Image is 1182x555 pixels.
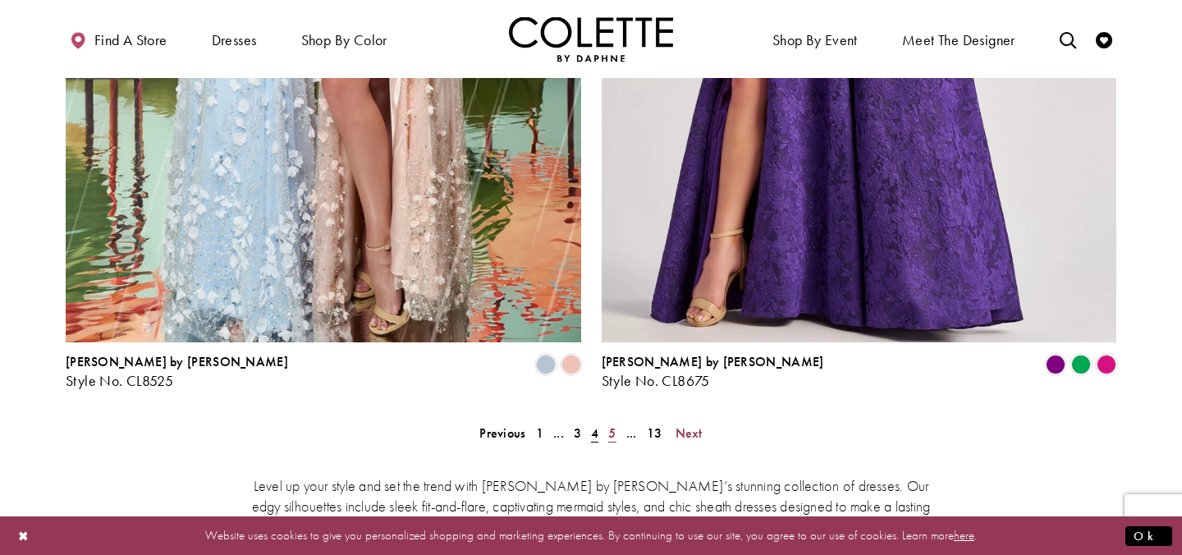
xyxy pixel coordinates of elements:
[1125,525,1172,546] button: Submit Dialog
[10,521,38,550] button: Close Dialog
[531,421,548,445] a: 1
[301,32,387,48] span: Shop by color
[561,355,581,374] i: Peachy Pink
[671,421,708,445] a: Next Page
[94,32,167,48] span: Find a store
[297,16,392,62] span: Shop by color
[768,16,862,62] span: Shop By Event
[642,421,667,445] a: 13
[479,424,525,442] span: Previous
[647,424,662,442] span: 13
[602,353,824,370] span: [PERSON_NAME] by [PERSON_NAME]
[208,16,261,62] span: Dresses
[676,424,703,442] span: Next
[954,527,974,544] a: here
[569,421,586,445] a: 3
[574,424,581,442] span: 3
[509,16,673,62] a: Visit Home Page
[1046,355,1065,374] i: Purple
[603,421,621,445] a: 5
[902,32,1015,48] span: Meet the designer
[1056,16,1080,62] a: Toggle search
[626,424,637,442] span: ...
[536,424,543,442] span: 1
[553,424,564,442] span: ...
[1097,355,1116,374] i: Fuchsia
[66,371,173,390] span: Style No. CL8525
[586,421,603,445] span: Current page
[548,421,569,445] a: ...
[66,353,288,370] span: [PERSON_NAME] by [PERSON_NAME]
[591,424,598,442] span: 4
[608,424,616,442] span: 5
[621,421,642,445] a: ...
[118,525,1064,547] p: Website uses cookies to give you personalized shopping and marketing experiences. By continuing t...
[66,355,288,389] div: Colette by Daphne Style No. CL8525
[66,16,171,62] a: Find a store
[772,32,858,48] span: Shop By Event
[509,16,673,62] img: Colette by Daphne
[602,371,710,390] span: Style No. CL8675
[1071,355,1091,374] i: Emerald
[898,16,1019,62] a: Meet the designer
[602,355,824,389] div: Colette by Daphne Style No. CL8675
[536,355,556,374] i: Ice Blue
[474,421,530,445] a: Prev Page
[212,32,257,48] span: Dresses
[1092,16,1116,62] a: Check Wishlist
